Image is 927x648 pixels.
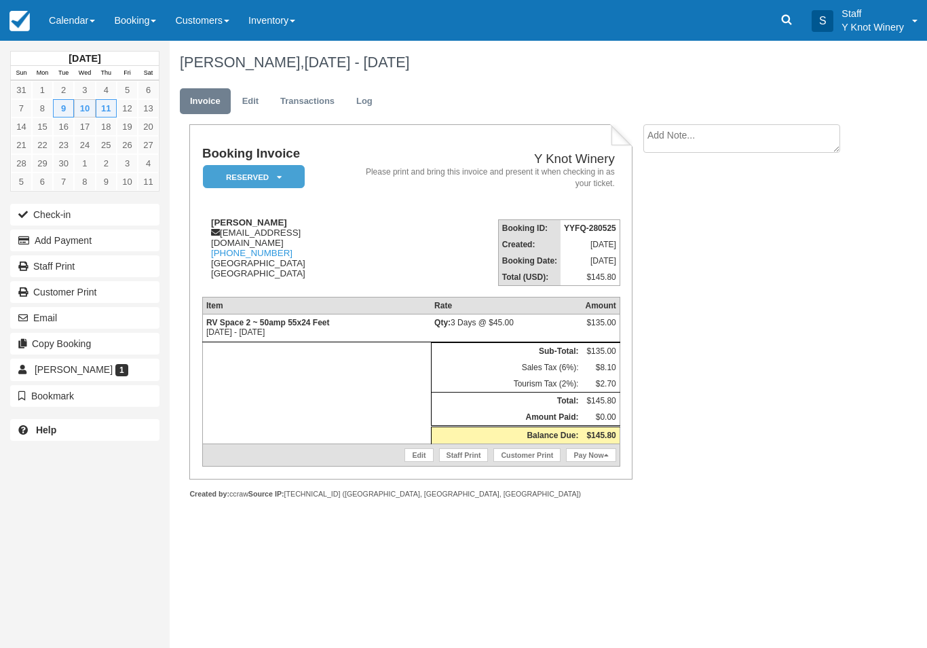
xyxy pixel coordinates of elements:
[35,364,113,375] span: [PERSON_NAME]
[582,359,620,376] td: $8.10
[431,298,582,314] th: Rate
[10,11,30,31] img: checkfront-main-nav-mini-logo.png
[431,409,582,427] th: Amount Paid:
[189,490,229,498] strong: Created by:
[211,217,287,228] strong: [PERSON_NAME]
[498,269,561,286] th: Total (USD):
[74,66,95,81] th: Wed
[11,81,32,99] a: 31
[10,359,159,380] a: [PERSON_NAME] 1
[431,314,582,342] td: 3 Days @ $45.00
[431,393,582,410] th: Total:
[10,419,159,441] a: Help
[270,88,345,115] a: Transactions
[11,66,32,81] th: Sun
[117,118,138,136] a: 19
[582,298,620,314] th: Amount
[138,66,159,81] th: Sat
[138,118,159,136] a: 20
[206,318,330,327] strong: RV Space 2 ~ 50amp 55x24 Feet
[138,154,159,173] a: 4
[53,118,74,136] a: 16
[32,81,53,99] a: 1
[11,173,32,191] a: 5
[582,376,620,393] td: $2.70
[203,165,305,189] em: Reserved
[11,136,32,154] a: 21
[211,248,292,258] a: [PHONE_NUMBER]
[498,236,561,253] th: Created:
[10,385,159,407] button: Bookmark
[202,298,431,314] th: Item
[53,81,74,99] a: 2
[11,99,32,118] a: 7
[404,448,433,462] a: Edit
[96,154,117,173] a: 2
[53,154,74,173] a: 30
[304,54,409,71] span: [DATE] - [DATE]
[202,217,360,278] div: [EMAIL_ADDRESS][DOMAIN_NAME] [GEOGRAPHIC_DATA] [GEOGRAPHIC_DATA]
[32,99,53,118] a: 8
[841,20,904,34] p: Y Knot Winery
[96,81,117,99] a: 4
[74,136,95,154] a: 24
[74,154,95,173] a: 1
[585,318,616,338] div: $135.00
[232,88,269,115] a: Edit
[431,376,582,393] td: Tourism Tax (2%):
[180,88,231,115] a: Invoice
[561,236,620,253] td: [DATE]
[189,489,632,499] div: ccraw [TECHNICAL_ID] ([GEOGRAPHIC_DATA], [GEOGRAPHIC_DATA], [GEOGRAPHIC_DATA])
[812,10,833,32] div: S
[180,54,855,71] h1: [PERSON_NAME],
[53,99,74,118] a: 9
[138,173,159,191] a: 11
[11,118,32,136] a: 14
[32,173,53,191] a: 6
[138,81,159,99] a: 6
[434,318,451,327] strong: Qty
[366,152,615,166] h2: Y Knot Winery
[96,66,117,81] th: Thu
[53,173,74,191] a: 7
[586,431,616,440] strong: $145.80
[74,99,95,118] a: 10
[10,307,159,329] button: Email
[439,448,489,462] a: Staff Print
[138,99,159,118] a: 13
[74,81,95,99] a: 3
[74,118,95,136] a: 17
[53,136,74,154] a: 23
[10,255,159,277] a: Staff Print
[841,7,904,20] p: Staff
[32,118,53,136] a: 15
[10,230,159,251] button: Add Payment
[561,269,620,286] td: $145.80
[117,136,138,154] a: 26
[346,88,383,115] a: Log
[431,359,582,376] td: Sales Tax (6%):
[493,448,561,462] a: Customer Print
[117,99,138,118] a: 12
[431,427,582,444] th: Balance Due:
[561,253,620,269] td: [DATE]
[117,81,138,99] a: 5
[10,204,159,226] button: Check-in
[366,166,615,190] address: Please print and bring this invoice and present it when checking in as your ticket.
[36,425,56,435] b: Help
[10,333,159,355] button: Copy Booking
[117,154,138,173] a: 3
[32,136,53,154] a: 22
[96,173,117,191] a: 9
[138,136,159,154] a: 27
[74,173,95,191] a: 8
[32,66,53,81] th: Mon
[582,393,620,410] td: $145.80
[10,281,159,303] a: Customer Print
[248,490,284,498] strong: Source IP:
[69,53,100,64] strong: [DATE]
[498,253,561,269] th: Booking Date:
[582,409,620,427] td: $0.00
[32,154,53,173] a: 29
[96,118,117,136] a: 18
